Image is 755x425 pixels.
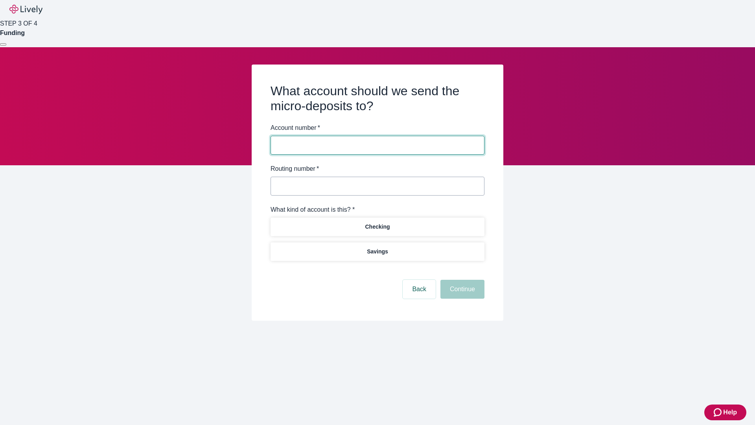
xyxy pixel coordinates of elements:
[723,408,737,417] span: Help
[271,218,484,236] button: Checking
[704,405,746,420] button: Zendesk support iconHelp
[271,164,319,174] label: Routing number
[271,83,484,114] h2: What account should we send the micro-deposits to?
[367,248,388,256] p: Savings
[271,242,484,261] button: Savings
[714,408,723,417] svg: Zendesk support icon
[9,5,42,14] img: Lively
[271,123,320,133] label: Account number
[365,223,390,231] p: Checking
[403,280,436,299] button: Back
[271,205,355,214] label: What kind of account is this? *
